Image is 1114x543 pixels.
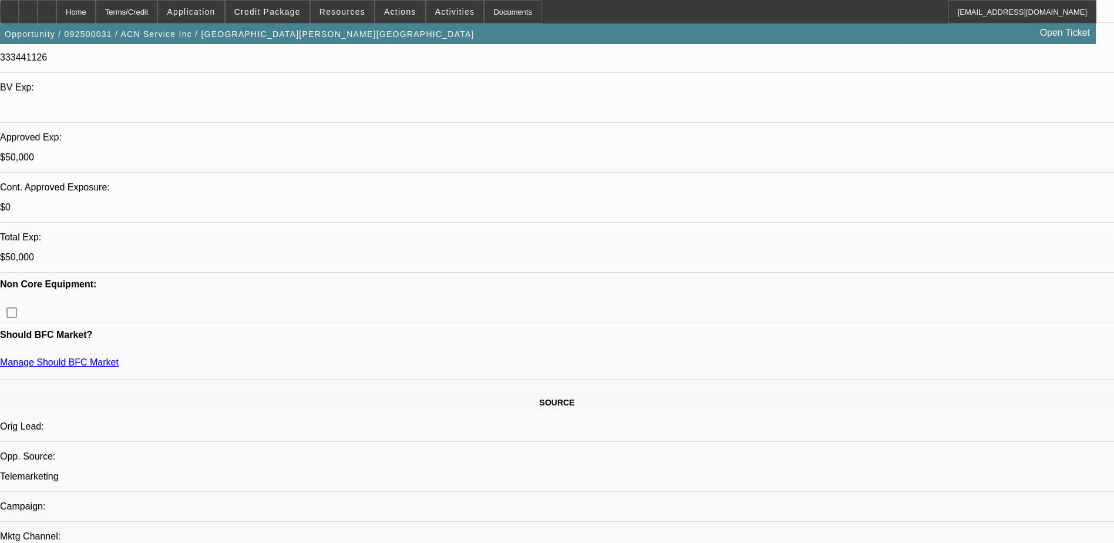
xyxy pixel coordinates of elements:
button: Credit Package [226,1,309,23]
span: SOURCE [540,398,575,407]
span: Actions [384,7,416,16]
span: Application [167,7,215,16]
button: Resources [311,1,374,23]
span: Credit Package [234,7,301,16]
button: Actions [375,1,425,23]
span: Opportunity / 092500031 / ACN Service Inc / [GEOGRAPHIC_DATA][PERSON_NAME][GEOGRAPHIC_DATA] [5,29,474,39]
button: Activities [426,1,484,23]
a: Open Ticket [1035,23,1095,43]
span: Resources [319,7,365,16]
span: Activities [435,7,475,16]
button: Application [158,1,224,23]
